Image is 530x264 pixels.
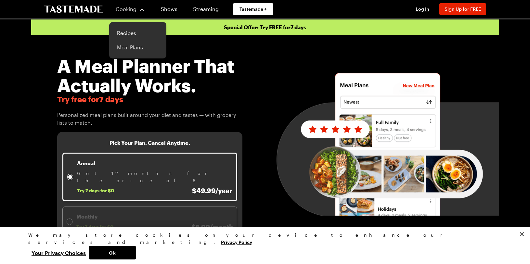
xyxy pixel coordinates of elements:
span: Personalized meal plans built around your diet and tastes — with grocery lists to match. [57,111,243,127]
a: Meal Plans [113,40,162,55]
button: Cooking [116,1,145,17]
a: Recipes [113,26,162,40]
span: Sign Up for FREE [445,6,481,12]
span: $5.99/month [191,223,233,231]
p: Special Offer: Try FREE for 7 days [31,19,499,35]
p: Annual [77,159,232,167]
div: We may store cookies on your device to enhance our services and marketing. [28,232,496,246]
a: Tastemade + [233,3,273,15]
p: Monthly [76,213,233,220]
button: Ok [89,246,136,259]
button: Close [515,227,529,241]
h1: A Meal Planner That Actually Works. [57,56,243,95]
span: Log In [416,6,429,12]
span: Try 7 days for $0 [77,188,114,194]
span: Try 7 days for $0 [76,224,113,230]
button: Log In [409,6,435,12]
button: Sign Up for FREE [439,3,486,15]
span: Try free for 7 days [57,95,243,104]
div: Cooking [109,22,166,58]
span: $49.99/year [192,187,232,195]
div: Privacy [28,232,496,259]
span: Tastemade + [239,6,267,12]
span: Cooking [116,6,136,12]
h3: Pick Your Plan. Cancel Anytime. [110,140,190,146]
button: Your Privacy Choices [28,246,89,259]
a: To Tastemade Home Page [44,6,103,13]
span: Get 12 months for the price of 8 [77,170,232,184]
a: More information about your privacy, opens in a new tab [221,239,252,245]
